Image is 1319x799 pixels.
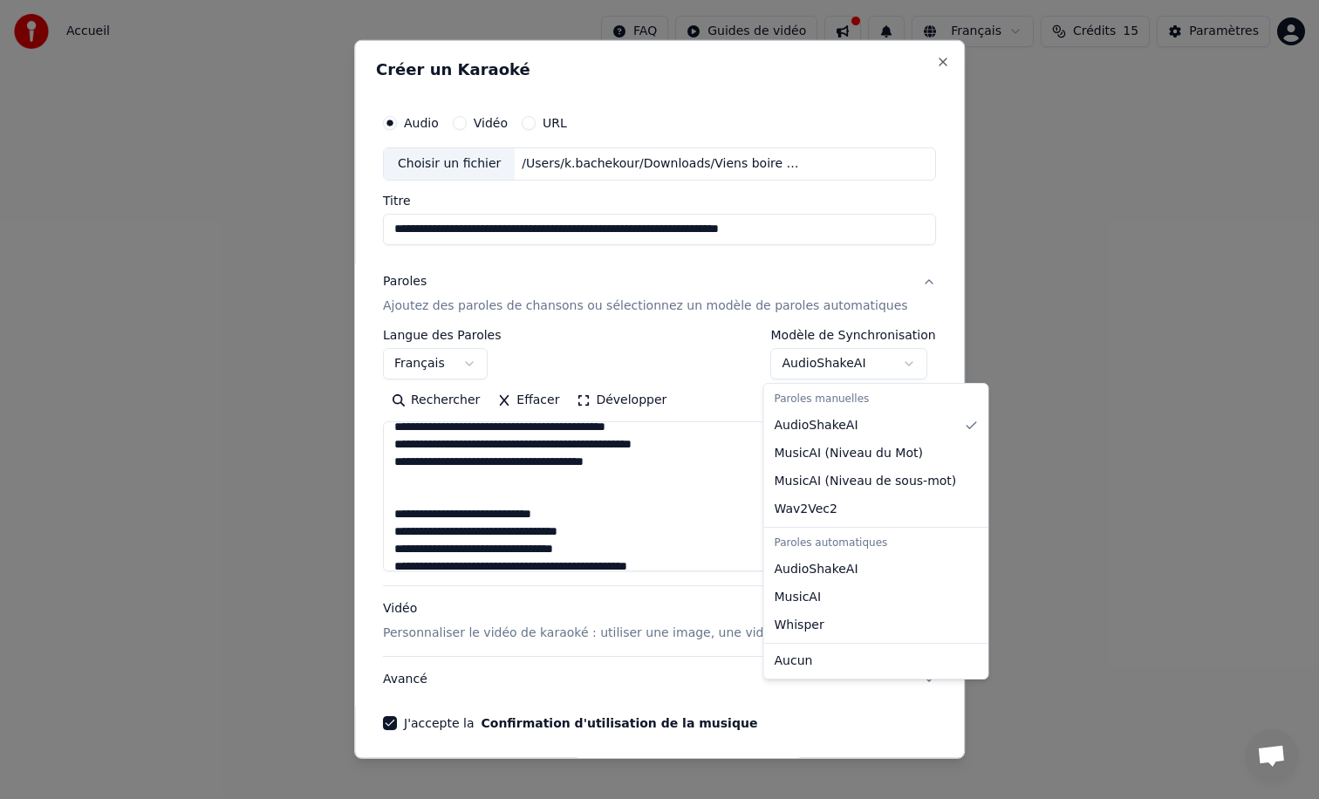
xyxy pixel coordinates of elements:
[775,445,923,462] span: MusicAI ( Niveau du Mot )
[775,417,858,434] span: AudioShakeAI
[775,561,858,578] span: AudioShakeAI
[775,589,822,606] span: MusicAI
[775,652,813,670] span: Aucun
[775,501,837,518] span: Wav2Vec2
[768,387,985,412] div: Paroles manuelles
[768,531,985,556] div: Paroles automatiques
[775,617,824,634] span: Whisper
[775,473,957,490] span: MusicAI ( Niveau de sous-mot )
